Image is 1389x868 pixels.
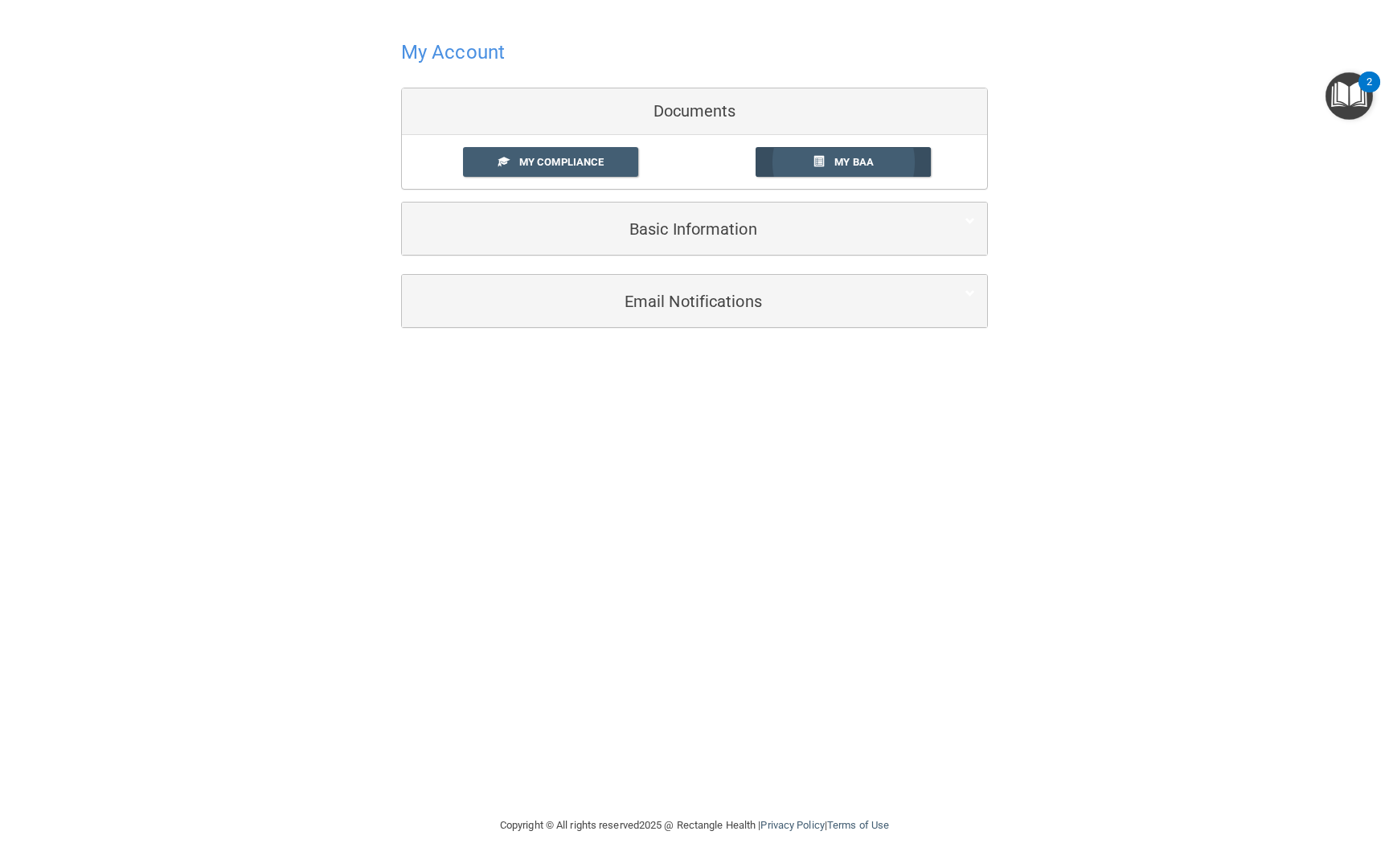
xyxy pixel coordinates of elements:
span: My BAA [834,156,874,168]
div: Copyright © All rights reserved 2025 @ Rectangle Health | | [401,800,988,851]
a: Basic Information [414,211,975,247]
h4: My Account [401,42,505,63]
button: Open Resource Center, 2 new notifications [1325,72,1373,120]
span: My Compliance [519,156,604,168]
div: Documents [402,88,987,135]
h5: Email Notifications [414,293,926,310]
a: Privacy Policy [760,819,824,831]
a: Terms of Use [827,819,889,831]
h5: Basic Information [414,220,926,238]
div: 2 [1366,82,1372,103]
a: Email Notifications [414,283,975,319]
